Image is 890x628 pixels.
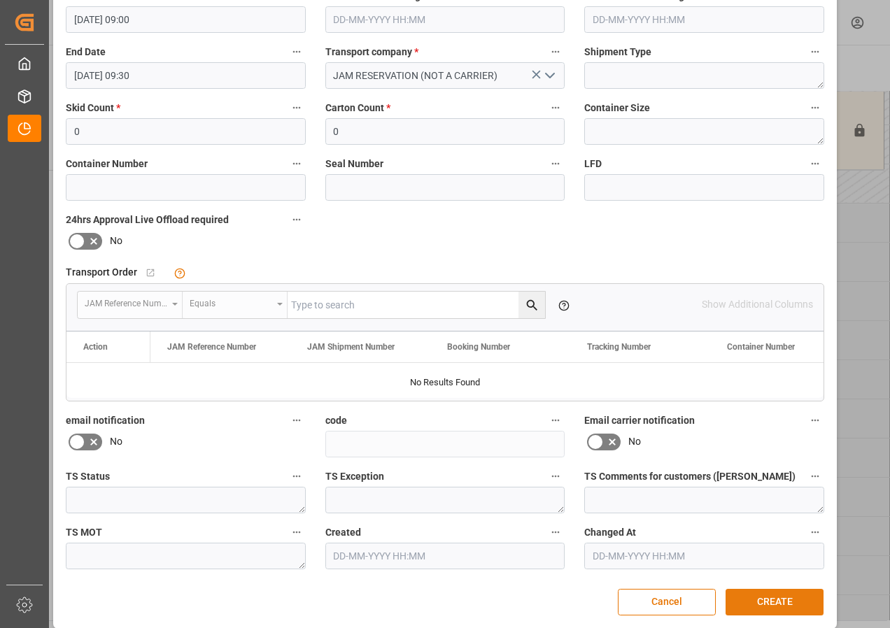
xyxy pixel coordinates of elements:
[584,157,602,171] span: LFD
[584,45,651,59] span: Shipment Type
[190,294,272,310] div: Equals
[288,523,306,541] button: TS MOT
[546,411,565,429] button: code
[66,62,306,89] input: DD-MM-YYYY HH:MM
[727,342,795,352] span: Container Number
[288,411,306,429] button: email notification
[584,101,650,115] span: Container Size
[66,525,102,540] span: TS MOT
[288,467,306,485] button: TS Status
[66,101,120,115] span: Skid Count
[288,155,306,173] button: Container Number
[546,467,565,485] button: TS Exception
[546,43,565,61] button: Transport company *
[66,157,148,171] span: Container Number
[806,523,824,541] button: Changed At
[66,265,137,280] span: Transport Order
[66,413,145,428] span: email notification
[325,45,418,59] span: Transport company
[110,434,122,449] span: No
[618,589,716,615] button: Cancel
[518,292,545,318] button: search button
[288,99,306,117] button: Skid Count *
[546,523,565,541] button: Created
[288,292,545,318] input: Type to search
[806,411,824,429] button: Email carrier notification
[447,342,510,352] span: Booking Number
[546,155,565,173] button: Seal Number
[325,157,383,171] span: Seal Number
[183,292,288,318] button: open menu
[288,210,306,229] button: 24hrs Approval Live Offload required
[167,342,256,352] span: JAM Reference Number
[78,292,183,318] button: open menu
[325,543,565,569] input: DD-MM-YYYY HH:MM
[628,434,641,449] span: No
[539,65,560,87] button: open menu
[587,342,651,352] span: Tracking Number
[806,155,824,173] button: LFD
[325,525,361,540] span: Created
[584,413,695,428] span: Email carrier notification
[584,469,796,484] span: TS Comments for customers ([PERSON_NAME])
[288,43,306,61] button: End Date
[584,543,824,569] input: DD-MM-YYYY HH:MM
[325,469,384,484] span: TS Exception
[325,413,347,428] span: code
[325,6,565,33] input: DD-MM-YYYY HH:MM
[66,213,229,227] span: 24hrs Approval Live Offload required
[546,99,565,117] button: Carton Count *
[806,99,824,117] button: Container Size
[66,45,106,59] span: End Date
[726,589,824,615] button: CREATE
[325,101,390,115] span: Carton Count
[66,469,110,484] span: TS Status
[85,294,167,310] div: JAM Reference Number
[307,342,395,352] span: JAM Shipment Number
[584,6,824,33] input: DD-MM-YYYY HH:MM
[83,342,108,352] div: Action
[110,234,122,248] span: No
[806,467,824,485] button: TS Comments for customers ([PERSON_NAME])
[584,525,636,540] span: Changed At
[66,6,306,33] input: DD-MM-YYYY HH:MM
[806,43,824,61] button: Shipment Type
